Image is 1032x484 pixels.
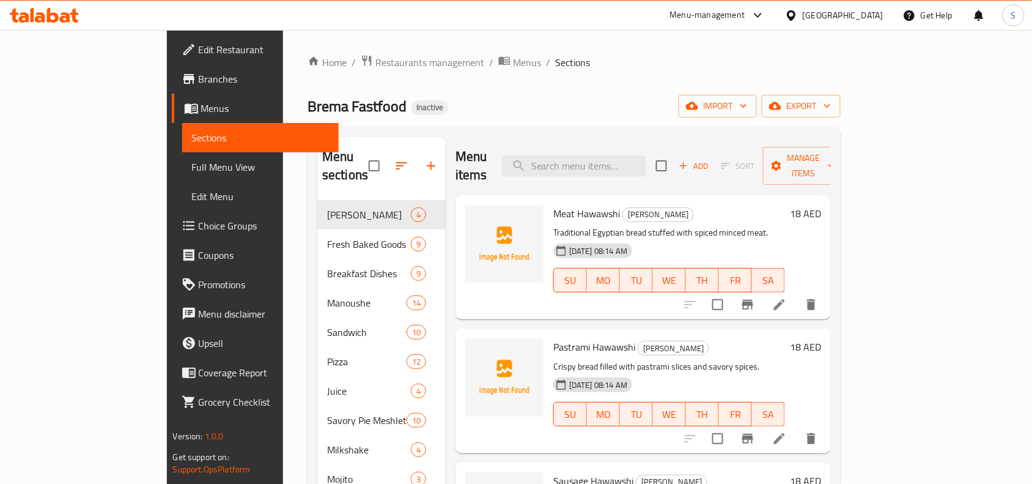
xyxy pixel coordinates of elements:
span: Upsell [199,336,330,351]
span: Inactive [411,102,448,113]
span: Pastrami Hawawshi [553,338,635,356]
a: Support.OpsPlatform [173,461,251,477]
a: Menus [498,54,541,70]
h6: 18 AED [790,338,821,356]
span: Version: [173,428,203,444]
span: 4 [411,444,426,456]
span: MO [592,272,615,289]
a: Edit menu item [772,297,787,312]
span: Add item [674,157,713,176]
a: Promotions [172,270,339,299]
button: TU [620,402,653,426]
button: MO [587,402,620,426]
div: Juice4 [317,376,446,406]
span: Select all sections [361,153,387,179]
span: WE [658,272,681,289]
span: MO [592,406,615,423]
span: Fresh Baked Goods [327,237,411,251]
div: Fresh Baked Goods9 [317,229,446,259]
span: Sections [192,130,330,145]
div: Alexandrian Hawawshi [638,341,709,356]
span: Milkshake [327,442,411,457]
span: 12 [407,356,426,368]
span: Select section first [713,157,763,176]
h2: Menu items [455,147,487,184]
a: Branches [172,64,339,94]
div: Inactive [411,100,448,115]
span: [PERSON_NAME] [623,207,693,222]
span: TU [625,406,648,423]
div: items [407,354,426,369]
span: Full Menu View [192,160,330,174]
li: / [352,55,356,70]
div: Manoushe14 [317,288,446,318]
span: [DATE] 08:14 AM [564,245,632,257]
span: Select to update [705,426,731,452]
span: export [772,99,831,114]
span: 10 [407,327,426,338]
img: Pastrami Hawawshi [465,338,544,417]
span: Get support on: [173,449,229,465]
a: Grocery Checklist [172,387,339,417]
div: items [411,384,426,398]
button: delete [797,290,826,319]
div: items [407,413,426,428]
span: Menu disclaimer [199,307,330,321]
span: Sort sections [387,151,416,181]
div: Sandwich [327,325,407,340]
img: Meat Hawawshi [465,205,544,283]
span: Juice [327,384,411,398]
span: WE [658,406,681,423]
button: TH [686,402,719,426]
a: Coverage Report [172,358,339,387]
div: Breakfast Dishes9 [317,259,446,288]
button: delete [797,424,826,453]
li: / [489,55,493,70]
div: Alexandrian Hawawshi [622,207,694,222]
button: import [679,95,757,117]
a: Menu disclaimer [172,299,339,329]
a: Full Menu View [182,152,339,182]
span: [PERSON_NAME] [638,341,709,356]
div: [PERSON_NAME]4 [317,200,446,229]
button: Branch-specific-item [733,424,762,453]
span: Edit Menu [192,189,330,204]
button: SU [553,268,587,292]
span: TH [691,272,714,289]
span: S [1011,9,1016,22]
span: Menus [513,55,541,70]
div: Savory Pie Meshletet10 [317,406,446,435]
span: Branches [199,72,330,86]
a: Restaurants management [361,54,484,70]
span: Manoushe [327,296,407,310]
a: Edit Restaurant [172,35,339,64]
span: 4 [411,385,426,397]
span: SA [757,406,780,423]
span: import [688,99,747,114]
span: Grocery Checklist [199,395,330,409]
a: Sections [182,123,339,152]
input: search [502,155,646,177]
span: 9 [411,239,426,250]
span: Pizza [327,354,407,369]
span: Add [677,159,710,173]
span: Select to update [705,292,731,318]
button: Add [674,157,713,176]
div: items [411,266,426,281]
span: Select section [649,153,674,179]
span: 14 [407,297,426,309]
span: 10 [407,415,426,426]
span: FR [724,406,747,423]
span: SU [559,406,582,423]
span: Edit Restaurant [199,42,330,57]
button: FR [719,268,752,292]
button: Manage items [763,147,845,185]
a: Upsell [172,329,339,358]
a: Coupons [172,240,339,270]
span: Sections [555,55,590,70]
span: Promotions [199,277,330,292]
